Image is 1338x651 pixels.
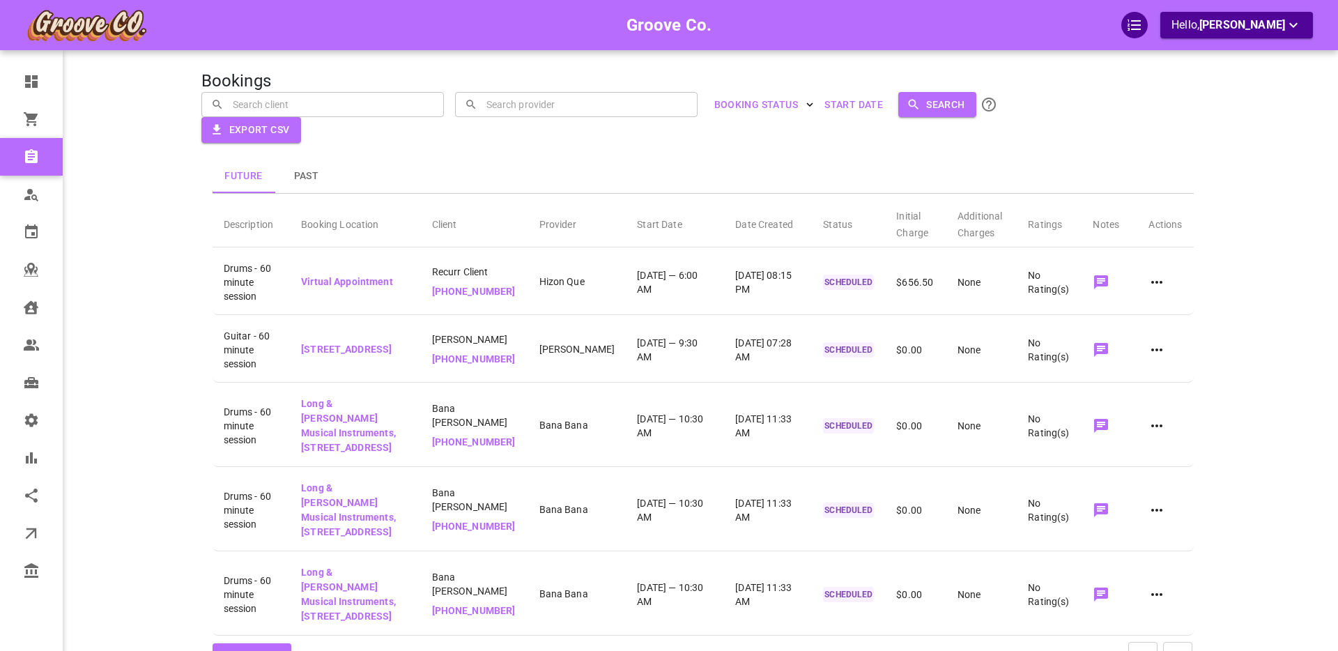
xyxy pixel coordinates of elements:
[1082,197,1137,247] th: Notes
[539,275,615,289] p: Hizon Que
[823,503,874,518] p: SCHEDULED
[432,570,517,598] span: Bana [PERSON_NAME]
[432,401,517,429] span: Bana [PERSON_NAME]
[301,342,409,357] p: [STREET_ADDRESS]
[724,385,812,467] td: [DATE] 11:33 AM
[626,250,724,315] td: [DATE] — 6:00 AM
[213,250,291,315] td: Drums - 60 minute session
[896,589,922,600] span: $0.00
[626,554,724,636] td: [DATE] — 10:30 AM
[213,470,291,551] td: Drums - 60 minute session
[946,197,1017,247] th: Additional Charges
[1017,250,1082,315] td: No Rating(s)
[25,8,148,43] img: company-logo
[1017,318,1082,383] td: No Rating(s)
[539,503,615,517] p: Bana Bana
[1017,554,1082,636] td: No Rating(s)
[812,197,885,247] th: Status
[301,565,409,624] p: Long & [PERSON_NAME] Musical Instruments, [STREET_ADDRESS]
[626,385,724,467] td: [DATE] — 10:30 AM
[946,250,1017,315] td: None
[896,420,922,431] span: $0.00
[539,587,615,602] p: Bana Bana
[709,92,820,118] button: BOOKING STATUS
[724,250,812,315] td: [DATE] 08:15 PM
[229,92,434,116] input: Search client
[946,470,1017,551] td: None
[301,481,409,539] p: Long & [PERSON_NAME] Musical Instruments, [STREET_ADDRESS]
[301,397,409,455] p: Long & [PERSON_NAME] Musical Instruments, [STREET_ADDRESS]
[976,92,1001,117] button: Click the Search button to submit your search. All name/email searches are CASE SENSITIVE. To sea...
[1017,470,1082,551] td: No Rating(s)
[1017,197,1082,247] th: Ratings
[539,418,615,433] p: Bana Bana
[823,587,874,602] p: SCHEDULED
[432,265,517,279] span: Recurr Client
[213,160,275,193] button: Future
[539,342,615,357] p: [PERSON_NAME]
[213,385,291,467] td: Drums - 60 minute session
[626,318,724,383] td: [DATE] — 9:30 AM
[946,554,1017,636] td: None
[290,197,420,247] th: Booking Location
[885,197,946,247] th: Initial Charge
[432,284,517,299] p: [PHONE_NUMBER]
[724,554,812,636] td: [DATE] 11:33 AM
[946,318,1017,383] td: None
[1121,12,1148,38] div: QuickStart Guide
[213,554,291,636] td: Drums - 60 minute session
[626,12,712,38] h6: Groove Co.
[201,117,301,143] button: Export CSV
[819,92,889,118] button: Start Date
[432,332,517,346] span: [PERSON_NAME]
[896,277,933,288] span: $656.50
[1137,197,1193,247] th: Actions
[528,197,626,247] th: Provider
[432,604,517,618] p: [PHONE_NUMBER]
[1199,18,1285,31] span: [PERSON_NAME]
[946,385,1017,467] td: None
[421,197,528,247] th: Client
[432,435,517,450] p: [PHONE_NUMBER]
[724,318,812,383] td: [DATE] 07:28 AM
[626,470,724,551] td: [DATE] — 10:30 AM
[896,344,922,355] span: $0.00
[301,275,409,289] p: Virtual Appointment
[213,318,291,383] td: Guitar - 60 minute session
[823,342,874,358] p: SCHEDULED
[823,418,874,434] p: SCHEDULED
[432,519,517,534] p: [PHONE_NUMBER]
[213,197,291,247] th: Description
[432,486,517,514] span: Bana [PERSON_NAME]
[898,92,976,118] button: Search
[823,275,874,290] p: SCHEDULED
[626,197,724,247] th: Start Date
[432,352,517,367] p: [PHONE_NUMBER]
[483,92,688,116] input: Search provider
[724,197,812,247] th: Date Created
[724,470,812,551] td: [DATE] 11:33 AM
[896,505,922,516] span: $0.00
[275,160,338,193] button: Past
[1171,17,1302,34] p: Hello,
[1160,12,1313,38] button: Hello,[PERSON_NAME]
[1017,385,1082,467] td: No Rating(s)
